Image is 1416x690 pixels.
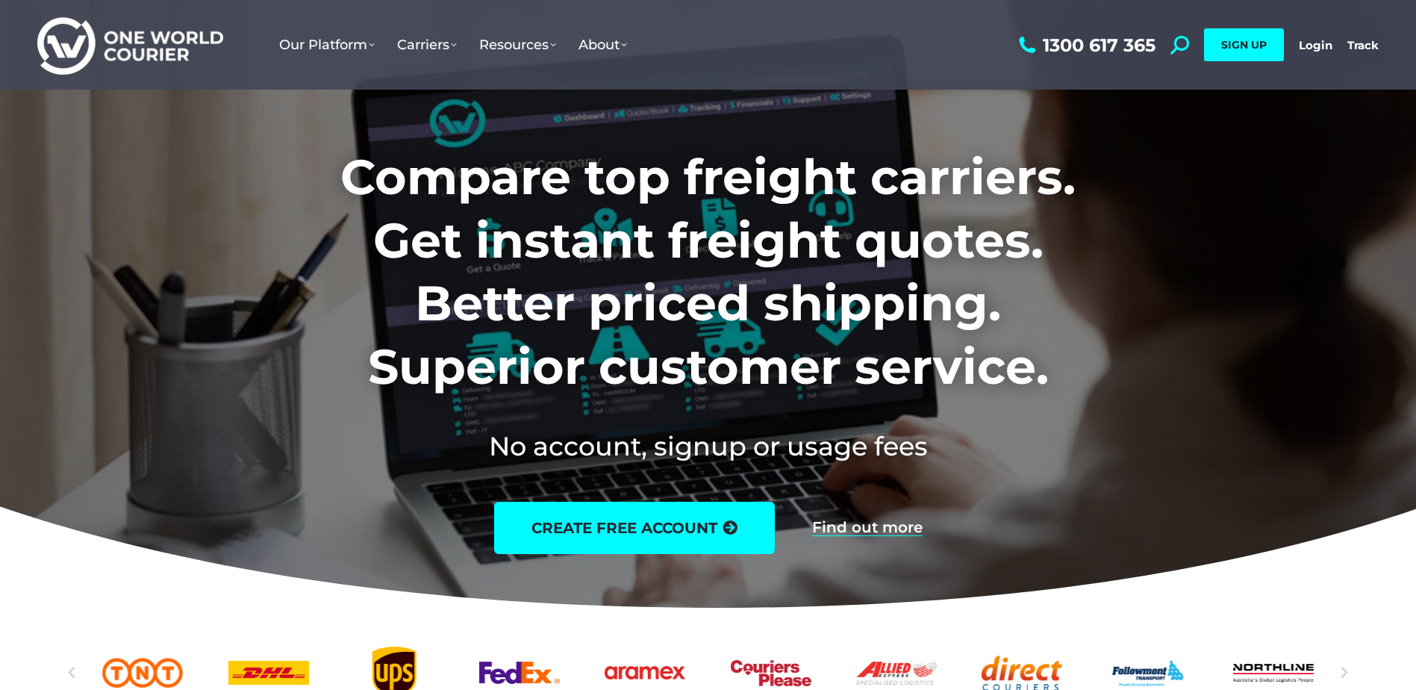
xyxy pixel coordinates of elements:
a: Our Platform [268,22,386,68]
img: One World Courier [37,15,223,75]
h1: Compare top freight carriers. Get instant freight quotes. Better priced shipping. Superior custom... [242,146,1174,398]
a: create free account [494,502,775,554]
span: Resources [479,37,556,53]
a: Find out more [812,520,923,536]
span: About [578,37,627,53]
span: SIGN UP [1221,38,1267,52]
h2: No account, signup or usage fees [242,428,1174,464]
span: Our Platform [279,37,375,53]
a: Track [1347,38,1379,52]
a: Login [1299,38,1332,52]
a: Carriers [386,22,468,68]
span: Carriers [397,37,457,53]
a: 1300 617 365 [1015,36,1155,55]
a: About [567,22,638,68]
a: Resources [468,22,567,68]
a: SIGN UP [1204,28,1284,61]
